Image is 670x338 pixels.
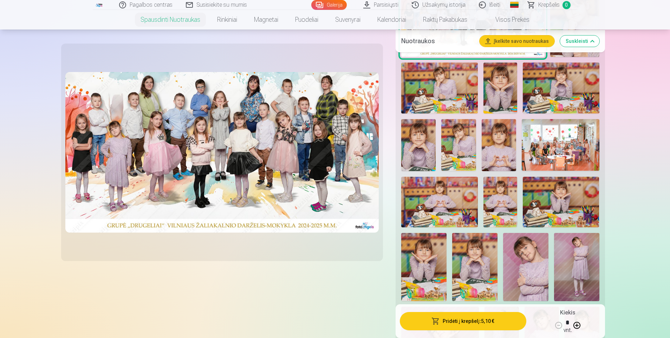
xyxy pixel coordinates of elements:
[246,10,287,30] a: Magnetai
[401,36,474,46] h5: Nuotraukos
[96,3,103,7] img: /fa5
[287,10,327,30] a: Puodeliai
[476,10,538,30] a: Visos prekės
[480,35,554,46] button: Įkelkite savo nuotraukas
[538,1,560,9] span: Krepšelis
[369,10,415,30] a: Kalendoriai
[209,10,246,30] a: Rinkiniai
[562,1,571,9] span: 0
[560,35,599,46] button: Suskleisti
[327,10,369,30] a: Suvenyrai
[132,10,209,30] a: Spausdinti nuotraukas
[400,312,526,330] button: Pridėti į krepšelį:5,10 €
[415,10,476,30] a: Raktų pakabukas
[560,308,575,317] h5: Kiekis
